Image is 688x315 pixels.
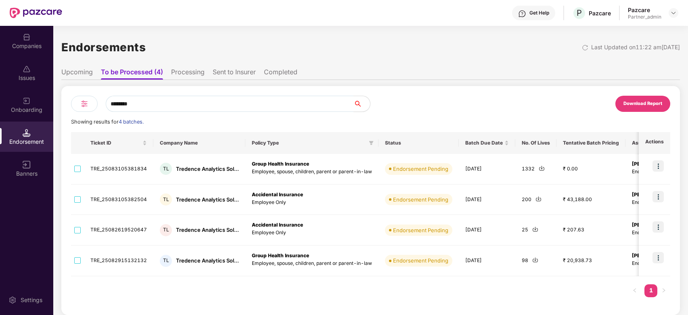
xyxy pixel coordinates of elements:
[632,222,673,228] b: [PERSON_NAME]
[529,10,549,16] div: Get Help
[632,252,673,258] b: [PERSON_NAME]
[90,140,141,146] span: Ticket ID
[160,163,172,175] div: TL
[252,252,309,258] b: Group Health Insurance
[10,8,62,18] img: New Pazcare Logo
[459,215,515,246] td: [DATE]
[79,99,89,109] img: svg+xml;base64,PHN2ZyB4bWxucz0iaHR0cDovL3d3dy53My5vcmcvMjAwMC9zdmciIHdpZHRoPSIyNCIgaGVpZ2h0PSIyNC...
[252,260,372,267] p: Employee, spouse, children, parent or parent-in-law
[532,257,538,263] img: svg+xml;base64,PHN2ZyBpZD0iRG93bmxvYWQtMjR4MjQiIHhtbG5zPSJodHRwOi8vd3d3LnczLm9yZy8yMDAwL3N2ZyIgd2...
[252,199,372,206] p: Employee Only
[632,229,676,237] p: Endorsement Team
[61,68,93,80] li: Upcoming
[518,10,526,18] img: svg+xml;base64,PHN2ZyBpZD0iSGVscC0zMngzMiIgeG1sbnM9Imh0dHA6Ly93d3cudzMub3JnLzIwMDAvc3ZnIiB3aWR0aD...
[556,132,625,154] th: Tentative Batch Pricing
[160,193,172,206] div: TL
[628,6,661,14] div: Pazcare
[459,246,515,276] td: [DATE]
[23,129,31,137] img: svg+xml;base64,PHN2ZyB3aWR0aD0iMTQuNSIgaGVpZ2h0PSIxNC41IiB2aWV3Qm94PSIwIDAgMTYgMTYiIGZpbGw9Im5vbm...
[119,119,144,125] span: 4 batches.
[393,226,448,234] div: Endorsement Pending
[23,161,31,169] img: svg+xml;base64,PHN2ZyB3aWR0aD0iMTYiIGhlaWdodD0iMTYiIHZpZXdCb3g9IjAgMCAxNiAxNiIgZmlsbD0ibm9uZSIgeG...
[652,191,664,202] img: icon
[367,138,375,148] span: filter
[252,191,303,197] b: Accidental Insurance
[23,33,31,41] img: svg+xml;base64,PHN2ZyBpZD0iQ29tcGFuaWVzIiB4bWxucz0iaHR0cDovL3d3dy53My5vcmcvMjAwMC9zdmciIHdpZHRoPS...
[252,168,372,176] p: Employee, spouse, children, parent or parent-in-law
[369,141,374,145] span: filter
[539,165,545,171] img: svg+xml;base64,PHN2ZyBpZD0iRG93bmxvYWQtMjR4MjQiIHhtbG5zPSJodHRwOi8vd3d3LnczLm9yZy8yMDAwL3N2ZyIgd2...
[522,165,550,173] div: 1332
[101,68,163,80] li: To be Processed (4)
[628,284,641,297] li: Previous Page
[252,222,303,228] b: Accidental Insurance
[623,100,662,107] div: Download Report
[18,296,45,304] div: Settings
[465,140,503,146] span: Batch Due Date
[176,165,239,173] div: Tredence Analytics Sol...
[661,288,666,293] span: right
[8,296,17,304] img: svg+xml;base64,PHN2ZyBpZD0iU2V0dGluZy0yMHgyMCIgeG1sbnM9Imh0dHA6Ly93d3cudzMub3JnLzIwMDAvc3ZnIiB3aW...
[353,101,370,107] span: search
[657,284,670,297] button: right
[632,199,676,206] p: Endorsement Team
[644,284,657,297] li: 1
[522,257,550,265] div: 98
[84,154,153,185] td: TRE_25083105381834
[591,43,680,52] div: Last Updated on 11:22 am[DATE]
[628,14,661,20] div: Partner_admin
[589,9,611,17] div: Pazcare
[252,229,372,237] p: Employee Only
[670,10,677,16] img: svg+xml;base64,PHN2ZyBpZD0iRHJvcGRvd24tMzJ4MzIiIHhtbG5zPSJodHRwOi8vd3d3LnczLm9yZy8yMDAwL3N2ZyIgd2...
[532,226,538,232] img: svg+xml;base64,PHN2ZyBpZD0iRG93bmxvYWQtMjR4MjQiIHhtbG5zPSJodHRwOi8vd3d3LnczLm9yZy8yMDAwL3N2ZyIgd2...
[582,44,588,51] img: svg+xml;base64,PHN2ZyBpZD0iUmVsb2FkLTMyeDMyIiB4bWxucz0iaHR0cDovL3d3dy53My5vcmcvMjAwMC9zdmciIHdpZH...
[393,195,448,204] div: Endorsement Pending
[628,284,641,297] button: left
[639,132,670,154] th: Actions
[61,38,146,56] h1: Endorsements
[71,119,144,125] span: Showing results for
[657,284,670,297] li: Next Page
[176,196,239,204] div: Tredence Analytics Sol...
[652,160,664,172] img: icon
[556,154,625,185] td: ₹ 0.00
[153,132,245,154] th: Company Name
[379,132,459,154] th: Status
[632,288,637,293] span: left
[84,132,153,154] th: Ticket ID
[84,215,153,246] td: TRE_25082619520647
[176,226,239,234] div: Tredence Analytics Sol...
[535,196,542,202] img: svg+xml;base64,PHN2ZyBpZD0iRG93bmxvYWQtMjR4MjQiIHhtbG5zPSJodHRwOi8vd3d3LnczLm9yZy8yMDAwL3N2ZyIgd2...
[393,165,448,173] div: Endorsement Pending
[632,140,670,146] span: Assigned To
[459,132,515,154] th: Batch Due Date
[632,191,673,197] b: [PERSON_NAME]
[353,96,370,112] button: search
[84,246,153,276] td: TRE_25082915132132
[652,221,664,233] img: icon
[522,226,550,234] div: 25
[459,154,515,185] td: [DATE]
[577,8,582,18] span: P
[652,252,664,263] img: icon
[213,68,256,80] li: Sent to Insurer
[632,161,673,167] b: [PERSON_NAME]
[252,161,309,167] b: Group Health Insurance
[23,97,31,105] img: svg+xml;base64,PHN2ZyB3aWR0aD0iMjAiIGhlaWdodD0iMjAiIHZpZXdCb3g9IjAgMCAyMCAyMCIgZmlsbD0ibm9uZSIgeG...
[264,68,297,80] li: Completed
[644,284,657,296] a: 1
[632,168,676,176] p: Endorsement Team
[84,185,153,215] td: TRE_25083105382504
[176,257,239,265] div: Tredence Analytics Sol...
[393,256,448,265] div: Endorsement Pending
[23,65,31,73] img: svg+xml;base64,PHN2ZyBpZD0iSXNzdWVzX2Rpc2FibGVkIiB4bWxucz0iaHR0cDovL3d3dy53My5vcmcvMjAwMC9zdmciIH...
[515,132,556,154] th: No. Of Lives
[632,260,676,267] p: Endorsement Team
[459,185,515,215] td: [DATE]
[160,224,172,236] div: TL
[556,246,625,276] td: ₹ 20,938.73
[556,185,625,215] td: ₹ 43,188.00
[522,196,550,204] div: 200
[160,255,172,267] div: TL
[252,140,366,146] span: Policy Type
